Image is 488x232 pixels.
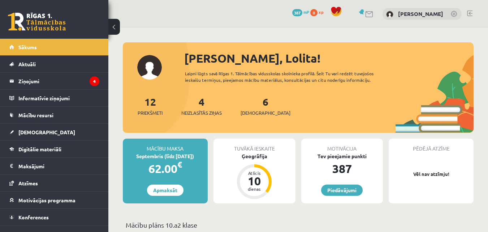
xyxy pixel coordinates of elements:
[9,107,99,123] a: Mācību resursi
[18,214,49,220] span: Konferences
[9,192,99,208] a: Motivācijas programma
[9,39,99,55] a: Sākums
[321,185,363,196] a: Piedāvājumi
[18,158,99,174] legend: Maksājumi
[123,139,208,152] div: Mācību maksa
[126,220,471,230] p: Mācību plāns 10.a2 klase
[392,170,470,178] p: Vēl nav atzīmju!
[213,139,295,152] div: Tuvākā ieskaite
[185,70,396,83] div: Laipni lūgts savā Rīgas 1. Tālmācības vidusskolas skolnieka profilā. Šeit Tu vari redzēt tuvojošo...
[138,109,163,117] span: Priekšmeti
[398,10,443,17] a: [PERSON_NAME]
[389,139,474,152] div: Pēdējā atzīme
[18,61,36,67] span: Aktuāli
[243,187,265,191] div: dienas
[9,90,99,106] a: Informatīvie ziņojumi
[9,124,99,140] a: [DEMOGRAPHIC_DATA]
[18,112,53,118] span: Mācību resursi
[181,95,222,117] a: 4Neizlasītās ziņas
[18,73,99,89] legend: Ziņojumi
[310,9,327,15] a: 0 xp
[310,9,318,16] span: 0
[147,185,183,196] a: Apmaksāt
[18,44,37,50] span: Sākums
[90,76,99,86] i: 4
[18,146,61,152] span: Digitālie materiāli
[8,13,66,31] a: Rīgas 1. Tālmācības vidusskola
[177,159,182,170] span: €
[301,139,383,152] div: Motivācija
[123,160,208,177] div: 62.00
[184,50,474,67] div: [PERSON_NAME], Lolita!
[18,197,75,203] span: Motivācijas programma
[241,109,290,117] span: [DEMOGRAPHIC_DATA]
[301,152,383,160] div: Tev pieejamie punkti
[9,209,99,225] a: Konferences
[18,90,99,106] legend: Informatīvie ziņojumi
[9,73,99,89] a: Ziņojumi4
[213,152,295,160] div: Ģeogrāfija
[303,9,309,15] span: mP
[18,129,75,135] span: [DEMOGRAPHIC_DATA]
[243,171,265,175] div: Atlicis
[9,56,99,72] a: Aktuāli
[292,9,309,15] a: 387 mP
[292,9,302,16] span: 387
[243,175,265,187] div: 10
[9,141,99,157] a: Digitālie materiāli
[181,109,222,117] span: Neizlasītās ziņas
[301,160,383,177] div: 387
[213,152,295,200] a: Ģeogrāfija Atlicis 10 dienas
[9,158,99,174] a: Maksājumi
[241,95,290,117] a: 6[DEMOGRAPHIC_DATA]
[123,152,208,160] div: Septembris (līdz [DATE])
[18,180,38,186] span: Atzīmes
[9,175,99,191] a: Atzīmes
[319,9,323,15] span: xp
[138,95,163,117] a: 12Priekšmeti
[386,11,393,18] img: Lolita Stepanova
